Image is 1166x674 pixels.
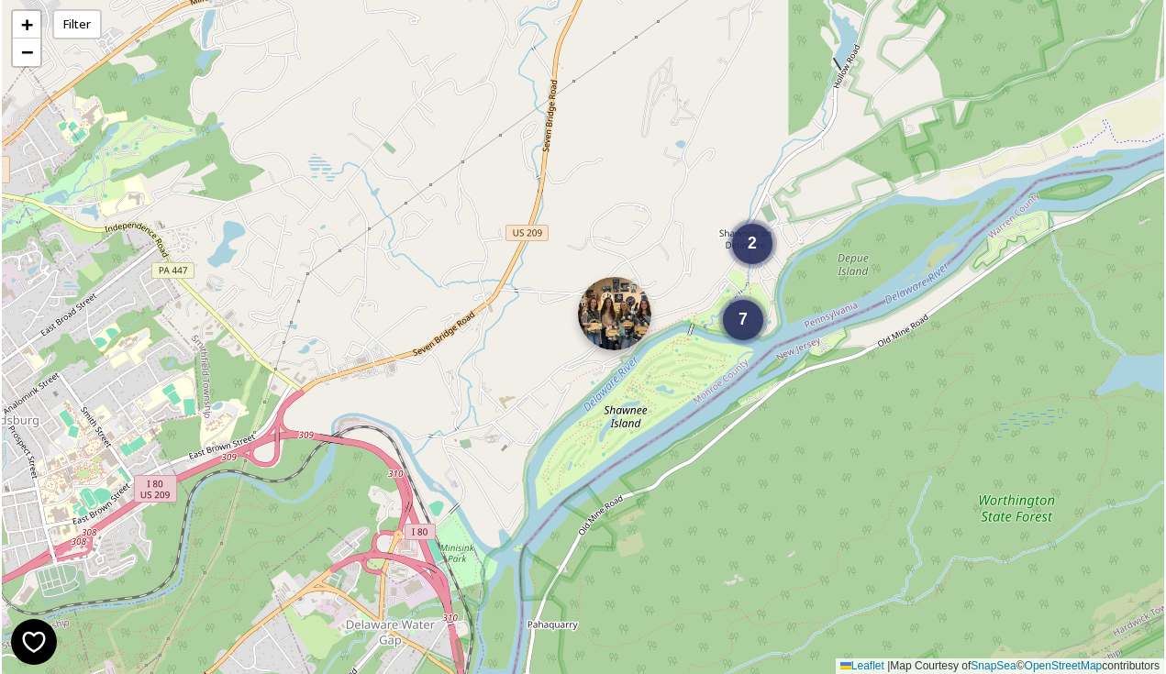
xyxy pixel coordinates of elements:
span: | [887,659,890,672]
a: SnapSea [971,659,1016,672]
a: Zoom out [13,39,40,66]
img: Marker [578,277,651,350]
a: Zoom in [13,11,40,39]
a: Leaflet [840,659,884,672]
span: 7 [738,310,748,328]
div: Filter [52,9,102,39]
div: 2 [732,224,772,264]
span: − [21,40,33,63]
div: 7 [723,300,763,340]
div: Map Courtesy of © contributors [836,658,1164,674]
span: 2 [748,234,757,252]
span: + [21,13,33,36]
a: OpenStreetMap [1025,659,1103,672]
